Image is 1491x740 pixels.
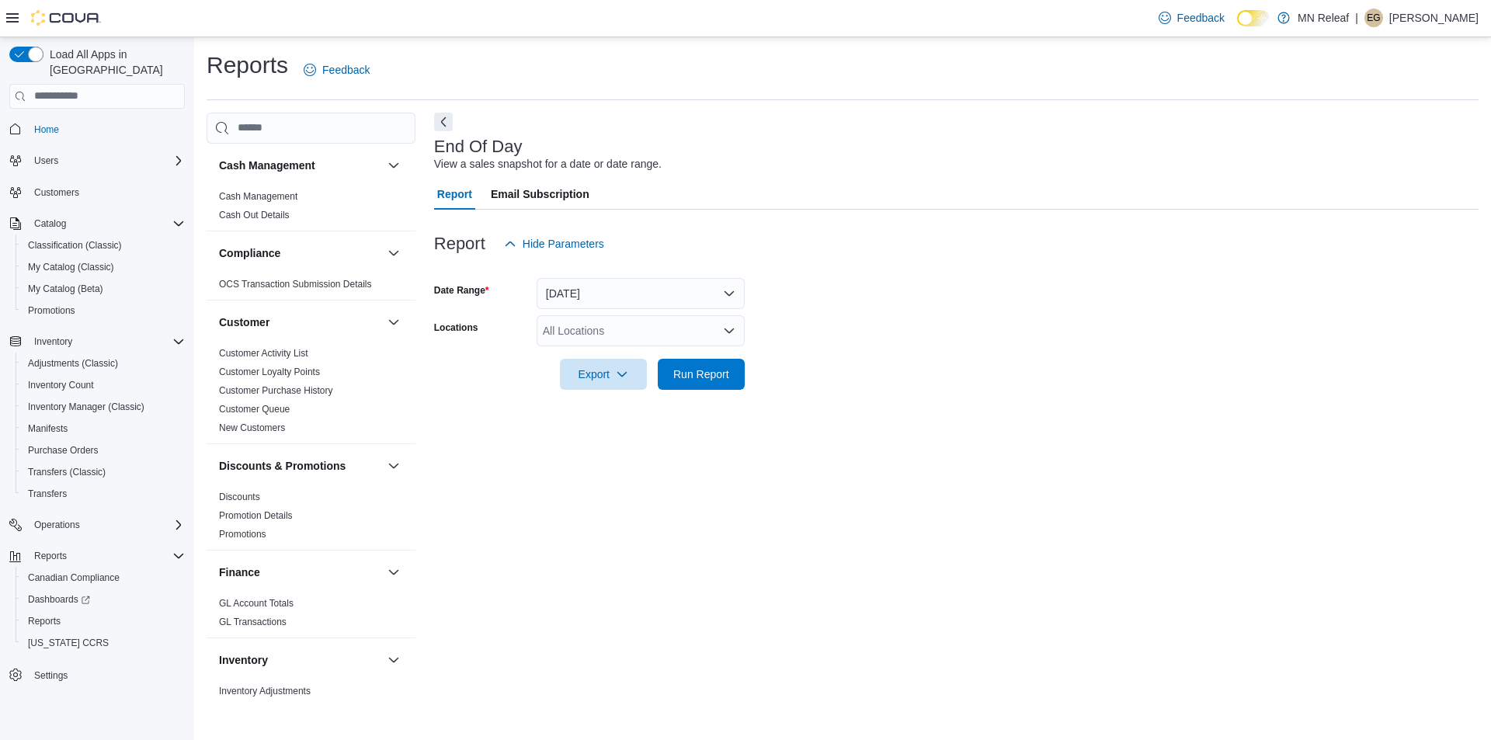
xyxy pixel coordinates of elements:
[28,665,185,684] span: Settings
[3,150,191,172] button: Users
[22,441,105,460] a: Purchase Orders
[3,545,191,567] button: Reports
[28,183,85,202] a: Customers
[22,398,151,416] a: Inventory Manager (Classic)
[219,348,308,359] a: Customer Activity List
[22,441,185,460] span: Purchase Orders
[22,485,73,503] a: Transfers
[28,214,72,233] button: Catalog
[219,686,311,697] a: Inventory Adjustments
[434,284,489,297] label: Date Range
[22,280,185,298] span: My Catalog (Beta)
[16,589,191,610] a: Dashboards
[28,444,99,457] span: Purchase Orders
[34,155,58,167] span: Users
[16,374,191,396] button: Inventory Count
[219,510,293,521] a: Promotion Details
[22,612,185,631] span: Reports
[28,239,122,252] span: Classification (Classic)
[434,137,523,156] h3: End Of Day
[22,376,185,394] span: Inventory Count
[384,457,403,475] button: Discounts & Promotions
[569,359,638,390] span: Export
[658,359,745,390] button: Run Report
[16,483,191,505] button: Transfers
[28,572,120,584] span: Canadian Compliance
[219,403,290,415] span: Customer Queue
[28,182,185,202] span: Customers
[219,210,290,221] a: Cash Out Details
[219,565,260,580] h3: Finance
[219,191,297,202] a: Cash Management
[219,245,280,261] h3: Compliance
[28,488,67,500] span: Transfers
[22,354,124,373] a: Adjustments (Classic)
[219,529,266,540] a: Promotions
[22,301,82,320] a: Promotions
[219,347,308,360] span: Customer Activity List
[434,321,478,334] label: Locations
[28,357,118,370] span: Adjustments (Classic)
[673,367,729,382] span: Run Report
[207,594,415,638] div: Finance
[16,278,191,300] button: My Catalog (Beta)
[28,304,75,317] span: Promotions
[22,419,74,438] a: Manifests
[31,10,101,26] img: Cova
[219,458,381,474] button: Discounts & Promotions
[219,279,372,290] a: OCS Transaction Submission Details
[3,663,191,686] button: Settings
[219,652,268,668] h3: Inventory
[1298,9,1349,27] p: MN Releaf
[16,235,191,256] button: Classification (Classic)
[207,187,415,231] div: Cash Management
[28,151,185,170] span: Users
[16,610,191,632] button: Reports
[1152,2,1231,33] a: Feedback
[219,314,269,330] h3: Customer
[16,353,191,374] button: Adjustments (Classic)
[22,590,185,609] span: Dashboards
[22,419,185,438] span: Manifests
[219,209,290,221] span: Cash Out Details
[22,376,100,394] a: Inventory Count
[16,396,191,418] button: Inventory Manager (Classic)
[22,258,185,276] span: My Catalog (Classic)
[16,567,191,589] button: Canadian Compliance
[219,158,315,173] h3: Cash Management
[1364,9,1383,27] div: Einar Gudjonsson
[22,236,128,255] a: Classification (Classic)
[28,547,73,565] button: Reports
[34,186,79,199] span: Customers
[16,256,191,278] button: My Catalog (Classic)
[207,488,415,550] div: Discounts & Promotions
[219,597,294,610] span: GL Account Totals
[28,332,78,351] button: Inventory
[16,461,191,483] button: Transfers (Classic)
[207,344,415,443] div: Customer
[523,236,604,252] span: Hide Parameters
[537,278,745,309] button: [DATE]
[22,354,185,373] span: Adjustments (Classic)
[219,685,311,697] span: Inventory Adjustments
[1177,10,1225,26] span: Feedback
[434,156,662,172] div: View a sales snapshot for a date or date range.
[1237,26,1238,27] span: Dark Mode
[498,228,610,259] button: Hide Parameters
[22,590,96,609] a: Dashboards
[219,617,287,627] a: GL Transactions
[28,516,86,534] button: Operations
[560,359,647,390] button: Export
[384,313,403,332] button: Customer
[491,179,589,210] span: Email Subscription
[219,492,260,502] a: Discounts
[28,261,114,273] span: My Catalog (Classic)
[22,634,115,652] a: [US_STATE] CCRS
[219,385,333,396] a: Customer Purchase History
[219,422,285,433] a: New Customers
[28,120,65,139] a: Home
[322,62,370,78] span: Feedback
[34,217,66,230] span: Catalog
[219,422,285,434] span: New Customers
[219,458,346,474] h3: Discounts & Promotions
